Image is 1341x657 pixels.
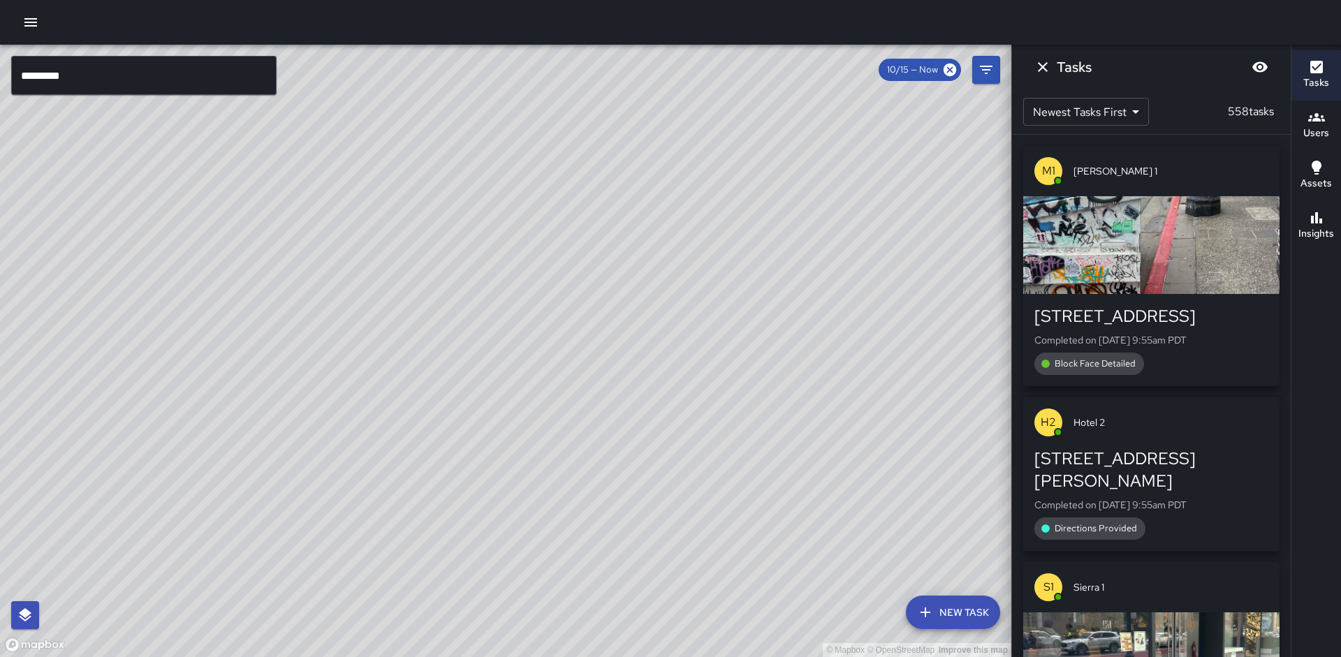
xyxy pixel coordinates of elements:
div: [STREET_ADDRESS] [1034,305,1268,327]
button: Filters [972,56,1000,84]
p: Completed on [DATE] 9:55am PDT [1034,498,1268,512]
button: M1[PERSON_NAME] 1[STREET_ADDRESS]Completed on [DATE] 9:55am PDTBlock Face Detailed [1023,146,1280,386]
div: [STREET_ADDRESS][PERSON_NAME] [1034,448,1268,492]
button: Blur [1246,53,1274,81]
button: H2Hotel 2[STREET_ADDRESS][PERSON_NAME]Completed on [DATE] 9:55am PDTDirections Provided [1023,397,1280,551]
p: 558 tasks [1222,103,1280,120]
p: S1 [1043,579,1054,596]
div: Newest Tasks First [1023,98,1149,126]
h6: Tasks [1057,56,1092,78]
h6: Tasks [1303,75,1329,91]
button: Users [1291,101,1341,151]
button: Assets [1291,151,1341,201]
h6: Assets [1300,176,1332,191]
span: 10/15 — Now [879,63,946,77]
span: [PERSON_NAME] 1 [1073,164,1268,178]
p: Completed on [DATE] 9:55am PDT [1034,333,1268,347]
p: M1 [1042,163,1055,179]
h6: Users [1303,126,1329,141]
span: Hotel 2 [1073,415,1268,429]
span: Directions Provided [1046,522,1145,536]
span: Sierra 1 [1073,580,1268,594]
span: Block Face Detailed [1046,357,1144,371]
button: Insights [1291,201,1341,251]
div: 10/15 — Now [879,59,961,81]
button: Dismiss [1029,53,1057,81]
button: New Task [906,596,1000,629]
p: H2 [1041,414,1056,431]
button: Tasks [1291,50,1341,101]
h6: Insights [1298,226,1334,242]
